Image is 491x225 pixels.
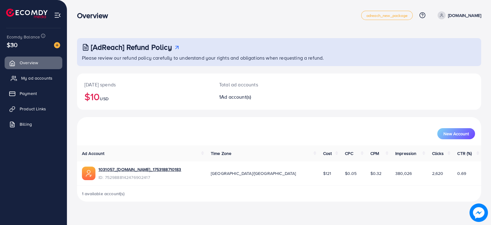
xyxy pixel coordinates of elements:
[361,11,413,20] a: adreach_new_package
[457,150,472,156] span: CTR (%)
[54,42,60,48] img: image
[432,150,444,156] span: Clicks
[82,167,95,180] img: ic-ads-acc.e4c84228.svg
[345,170,357,176] span: $0.05
[432,170,443,176] span: 2,620
[82,54,477,61] p: Please review our refund policy carefully to understand your rights and obligations when requesti...
[7,40,17,49] span: $30
[370,170,382,176] span: $0.32
[366,14,408,18] span: adreach_new_package
[6,9,48,18] img: logo
[99,166,181,172] a: 1031057_[DOMAIN_NAME]_1753188710183
[77,11,113,20] h3: Overview
[99,174,181,180] span: ID: 7529888142476902417
[20,106,46,112] span: Product Links
[54,12,61,19] img: menu
[7,34,40,40] span: Ecomdy Balance
[221,93,251,100] span: Ad account(s)
[84,91,204,102] h2: $10
[395,170,412,176] span: 380,026
[20,60,38,66] span: Overview
[219,81,305,88] p: Total ad accounts
[323,170,331,176] span: $121
[91,43,172,52] h3: [AdReach] Refund Policy
[443,132,469,136] span: New Account
[345,150,353,156] span: CPC
[84,81,204,88] p: [DATE] spends
[5,103,62,115] a: Product Links
[470,203,488,222] img: image
[5,87,62,100] a: Payment
[20,121,32,127] span: Billing
[323,150,332,156] span: Cost
[21,75,52,81] span: My ad accounts
[435,11,481,19] a: [DOMAIN_NAME]
[82,191,125,197] span: 1 available account(s)
[219,94,305,100] h2: 1
[5,57,62,69] a: Overview
[211,150,231,156] span: Time Zone
[20,90,37,97] span: Payment
[395,150,417,156] span: Impression
[82,150,105,156] span: Ad Account
[5,118,62,130] a: Billing
[5,72,62,84] a: My ad accounts
[370,150,379,156] span: CPM
[211,170,296,176] span: [GEOGRAPHIC_DATA]/[GEOGRAPHIC_DATA]
[448,12,481,19] p: [DOMAIN_NAME]
[100,96,108,102] span: USD
[437,128,475,139] button: New Account
[457,170,466,176] span: 0.69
